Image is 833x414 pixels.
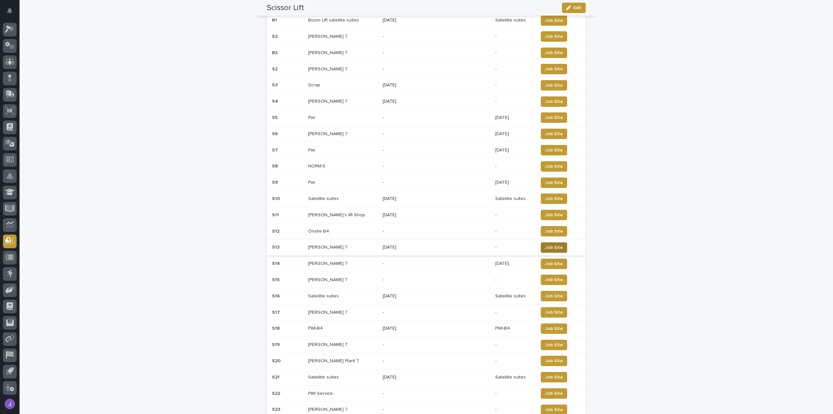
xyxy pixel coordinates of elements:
[545,309,563,316] span: Job Site
[545,374,563,380] span: Job Site
[308,16,360,23] p: Boom Lift satellite suites
[383,391,490,396] p: -
[545,277,563,283] span: Job Site
[267,337,586,353] tr: S19S19 [PERSON_NAME] 7[PERSON_NAME] 7 --- Job Site
[308,341,349,348] p: [PERSON_NAME] 7
[573,6,581,10] span: Edit
[267,191,586,207] tr: S10S10 Satellite suitesSatellite suites [DATE]Satellite suitesSatellite suites Job Site
[545,82,563,89] span: Job Site
[495,373,527,380] p: Satellite suites
[267,12,586,29] tr: B1B1 Boom Lift satellite suitesBoom Lift satellite suites [DATE]Satellite suitesSatellite suites ...
[545,50,563,56] span: Job Site
[495,114,510,121] p: [DATE]
[495,276,498,283] p: -
[308,49,349,56] p: [PERSON_NAME] 7
[383,82,490,88] p: [DATE]
[383,99,490,104] p: [DATE]
[308,260,349,266] p: [PERSON_NAME] 7
[308,81,321,88] p: Scrap
[383,407,490,412] p: -
[272,114,279,121] p: S5
[308,195,340,202] p: Satellite suites
[541,242,567,253] button: Job Site
[308,308,349,315] p: [PERSON_NAME] 7
[272,211,280,218] p: S11
[383,326,490,331] p: [DATE]
[495,357,498,364] p: -
[545,131,563,137] span: Job Site
[541,323,567,334] button: Job Site
[541,64,567,74] button: Job Site
[383,358,490,364] p: -
[267,142,586,158] tr: S7S7 PwiPwi -[DATE][DATE] Job Site
[495,81,498,88] p: -
[495,341,498,348] p: -
[308,373,340,380] p: Satellite suites
[267,385,586,402] tr: S22S22 PWI ServicePWI Service --- Job Site
[545,212,563,218] span: Job Site
[383,148,490,153] p: -
[272,16,278,23] p: B1
[308,130,349,137] p: [PERSON_NAME] 7
[541,388,567,399] button: Job Site
[541,340,567,350] button: Job Site
[3,397,17,411] button: users-avatar
[267,175,586,191] tr: S9S9 PwiPwi -[DATE][DATE] Job Site
[495,162,498,169] p: -
[383,18,490,23] p: [DATE]
[541,372,567,382] button: Job Site
[272,162,279,169] p: S8
[541,96,567,107] button: Job Site
[541,48,567,58] button: Job Site
[495,211,498,218] p: -
[308,357,360,364] p: [PERSON_NAME] Plant 7
[308,276,349,283] p: [PERSON_NAME] 7
[272,81,279,88] p: S3
[545,261,563,267] span: Job Site
[541,145,567,155] button: Job Site
[267,158,586,175] tr: S8S8 NORM'SNORM'S --- Job Site
[545,114,563,121] span: Job Site
[541,259,567,269] button: Job Site
[272,357,282,364] p: S20
[541,112,567,123] button: Job Site
[383,50,490,56] p: -
[541,161,567,172] button: Job Site
[495,146,510,153] p: [DATE]
[495,292,527,299] p: Satellite suites
[8,8,17,18] div: Notifications
[495,227,498,234] p: -
[495,390,498,396] p: -
[541,307,567,318] button: Job Site
[267,77,586,93] tr: S3S3 ScrapScrap [DATE]-- Job Site
[267,207,586,223] tr: S11S11 [PERSON_NAME]'s lift Shop[PERSON_NAME]'s lift Shop [DATE]-- Job Site
[495,324,511,331] p: PWI-B4
[308,146,316,153] p: Pwi
[545,293,563,299] span: Job Site
[383,212,490,218] p: [DATE]
[541,15,567,26] button: Job Site
[545,17,563,24] span: Job Site
[545,98,563,105] span: Job Site
[308,97,349,104] p: [PERSON_NAME] 7
[541,210,567,220] button: Job Site
[545,407,563,413] span: Job Site
[308,178,316,185] p: Pwi
[541,275,567,285] button: Job Site
[272,373,281,380] p: S21
[272,146,279,153] p: S7
[308,227,330,234] p: Onsite B4
[308,162,327,169] p: NORM'S
[272,276,281,283] p: S15
[308,243,349,250] p: [PERSON_NAME] 7
[272,324,281,331] p: S18
[267,45,586,61] tr: B2B2 [PERSON_NAME] 7[PERSON_NAME] 7 --- Job Site
[267,28,586,45] tr: S2S2 [PERSON_NAME] 7[PERSON_NAME] 7 --- Job Site
[272,260,281,266] p: S14
[267,223,586,239] tr: S12S12 Onsite B4Onsite B4 --- Job Site
[267,353,586,369] tr: S20S20 [PERSON_NAME] Plant 7[PERSON_NAME] Plant 7 --- Job Site
[383,229,490,234] p: -
[495,260,510,266] p: [DATE]
[383,115,490,121] p: -
[272,195,281,202] p: S10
